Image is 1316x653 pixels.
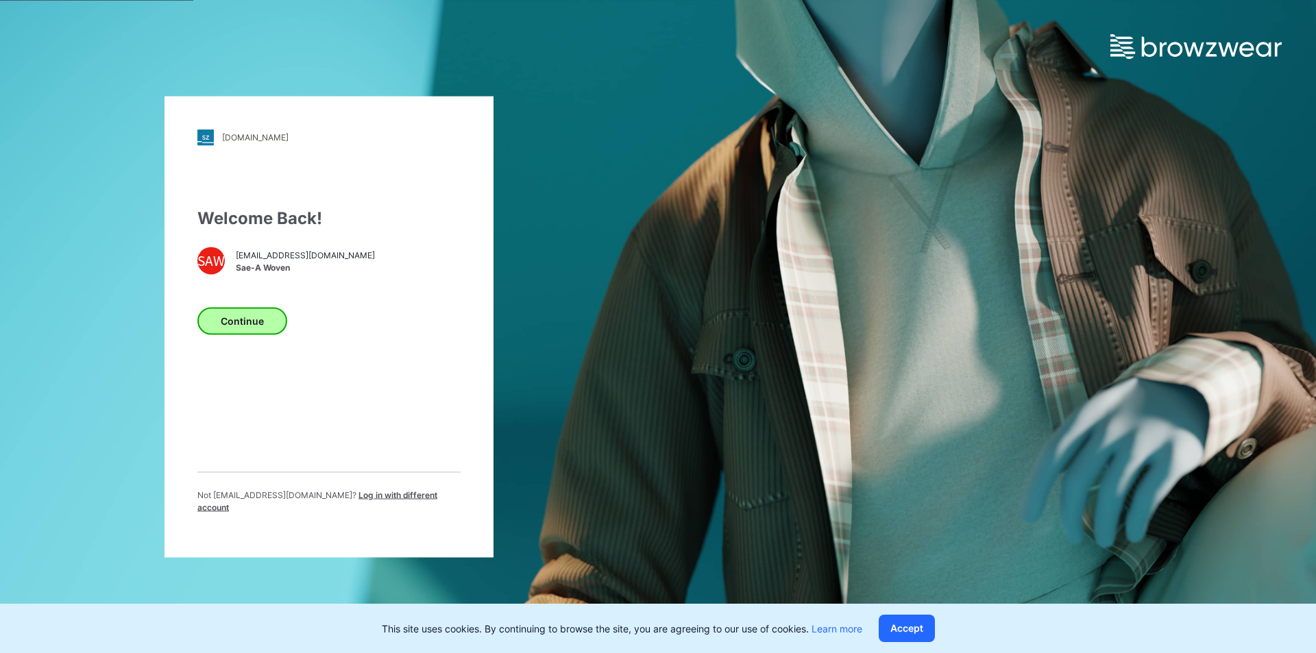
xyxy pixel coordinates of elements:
[197,489,461,513] p: Not [EMAIL_ADDRESS][DOMAIN_NAME] ?
[197,129,214,145] img: stylezone-logo.562084cfcfab977791bfbf7441f1a819.svg
[236,249,375,262] span: [EMAIL_ADDRESS][DOMAIN_NAME]
[197,129,461,145] a: [DOMAIN_NAME]
[382,621,862,636] p: This site uses cookies. By continuing to browse the site, you are agreeing to our use of cookies.
[812,623,862,634] a: Learn more
[1110,34,1282,59] img: browzwear-logo.e42bd6dac1945053ebaf764b6aa21510.svg
[197,307,287,334] button: Continue
[879,615,935,642] button: Accept
[197,247,225,274] div: SAW
[222,132,289,143] div: [DOMAIN_NAME]
[236,262,375,274] span: Sae-A Woven
[197,206,461,230] div: Welcome Back!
